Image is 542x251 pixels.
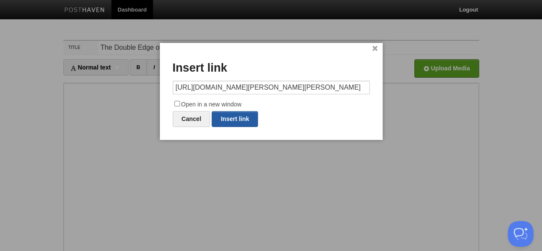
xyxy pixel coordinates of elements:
[173,100,370,110] label: Open in a new window
[212,111,258,127] a: Insert link
[372,46,378,51] a: ×
[174,101,180,106] input: Open in a new window
[173,111,210,127] a: Cancel
[173,62,370,75] h3: Insert link
[508,221,533,247] iframe: Help Scout Beacon - Open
